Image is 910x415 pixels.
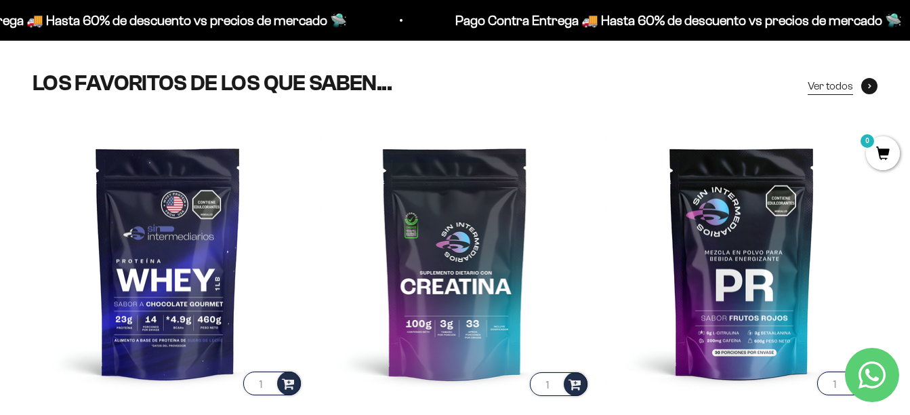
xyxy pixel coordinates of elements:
mark: 0 [859,133,875,149]
p: Pago Contra Entrega 🚚 Hasta 60% de descuento vs precios de mercado 🛸 [364,9,810,31]
a: Ver todos [808,77,877,95]
a: 0 [866,147,900,162]
split-lines: LOS FAVORITOS DE LOS QUE SABEN... [33,71,392,95]
span: Ver todos [808,77,853,95]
